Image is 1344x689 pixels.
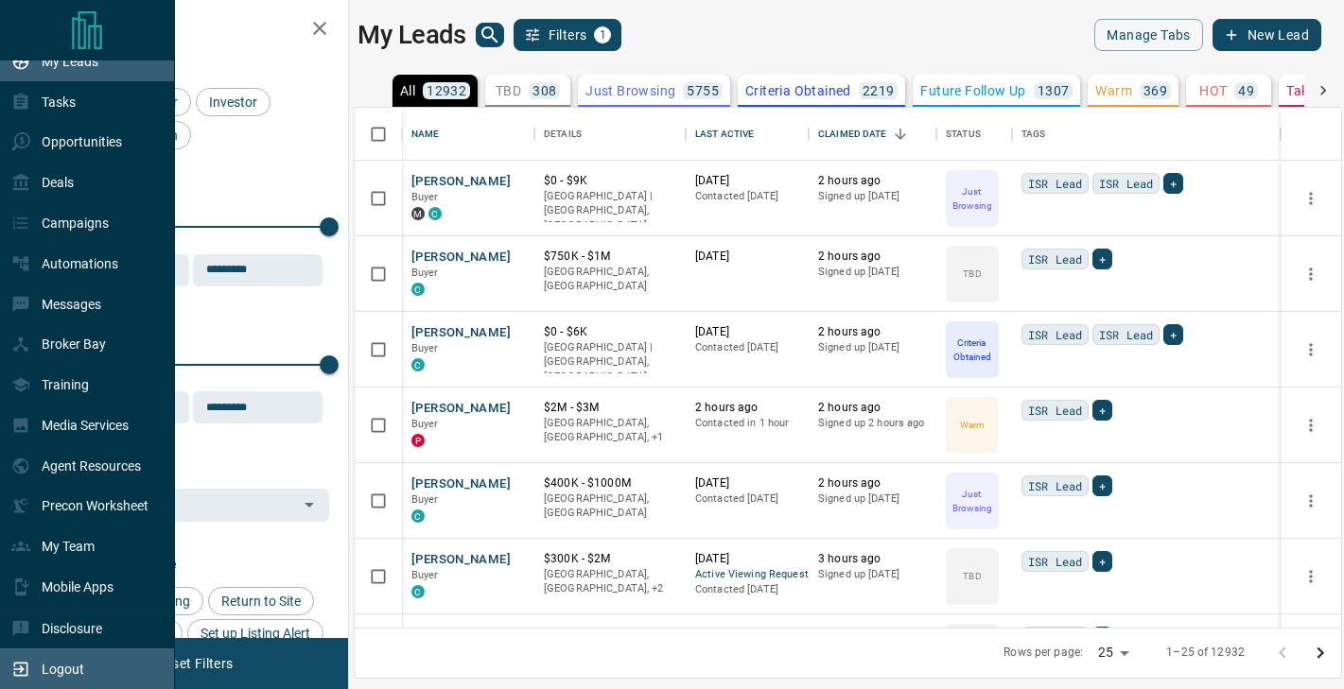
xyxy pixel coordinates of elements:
[496,84,521,97] p: TBD
[544,324,676,340] p: $0 - $6K
[400,84,415,97] p: All
[818,249,927,265] p: 2 hours ago
[1092,249,1112,269] div: +
[818,324,927,340] p: 2 hours ago
[1012,108,1281,161] div: Tags
[818,189,927,204] p: Signed up [DATE]
[1170,325,1177,344] span: +
[863,84,895,97] p: 2219
[428,207,442,220] div: condos.ca
[1099,628,1106,646] span: +
[948,336,997,364] p: Criteria Obtained
[695,340,799,355] p: Contacted [DATE]
[946,108,981,161] div: Status
[1238,84,1254,97] p: 49
[596,28,609,42] span: 1
[695,567,799,583] span: Active Viewing Request
[411,249,511,267] button: [PERSON_NAME]
[544,491,676,521] p: [GEOGRAPHIC_DATA], [GEOGRAPHIC_DATA]
[948,487,997,515] p: Just Browsing
[411,509,425,523] div: condos.ca
[960,418,985,432] p: Warm
[411,434,425,447] div: property.ca
[1301,634,1339,672] button: Go to next page
[411,267,439,279] span: Buyer
[1028,628,1082,646] span: ISR Lead
[1099,552,1106,571] span: +
[544,189,676,233] p: [GEOGRAPHIC_DATA] | [GEOGRAPHIC_DATA], [GEOGRAPHIC_DATA]
[1028,325,1082,344] span: ISR Lead
[1095,84,1132,97] p: Warm
[1092,400,1112,421] div: +
[196,88,271,116] div: Investor
[427,84,466,97] p: 12932
[1297,562,1325,591] button: more
[1092,475,1112,496] div: +
[1028,552,1082,571] span: ISR Lead
[1099,250,1106,268] span: +
[809,108,936,161] div: Claimed Date
[695,582,799,597] p: Contacted [DATE]
[1297,184,1325,213] button: more
[745,84,851,97] p: Criteria Obtained
[1143,84,1167,97] p: 369
[544,108,582,161] div: Details
[920,84,1025,97] p: Future Follow Up
[1021,108,1046,161] div: Tags
[194,626,317,641] span: Set up Listing Alert
[544,249,676,265] p: $750K - $1M
[695,189,799,204] p: Contacted [DATE]
[534,108,686,161] div: Details
[411,585,425,598] div: condos.ca
[818,551,927,567] p: 3 hours ago
[411,283,425,296] div: condos.ca
[411,358,425,371] div: condos.ca
[1213,19,1321,51] button: New Lead
[686,108,809,161] div: Last Active
[411,324,511,342] button: [PERSON_NAME]
[358,20,466,50] h1: My Leads
[1297,260,1325,288] button: more
[695,551,799,567] p: [DATE]
[202,95,264,110] span: Investor
[1163,173,1183,194] div: +
[936,108,1012,161] div: Status
[695,108,754,161] div: Last Active
[887,121,914,147] button: Sort
[695,491,799,507] p: Contacted [DATE]
[1297,487,1325,515] button: more
[1028,250,1082,268] span: ISR Lead
[1099,476,1106,495] span: +
[695,400,799,416] p: 2 hours ago
[948,184,997,213] p: Just Browsing
[687,84,719,97] p: 5755
[1028,401,1082,420] span: ISR Lead
[532,84,556,97] p: 308
[1028,174,1082,193] span: ISR Lead
[411,493,439,506] span: Buyer
[1199,84,1227,97] p: HOT
[544,340,676,385] p: [GEOGRAPHIC_DATA] | [GEOGRAPHIC_DATA], [GEOGRAPHIC_DATA]
[585,84,675,97] p: Just Browsing
[476,23,504,47] button: search button
[411,173,511,191] button: [PERSON_NAME]
[411,551,511,569] button: [PERSON_NAME]
[215,594,307,609] span: Return to Site
[411,418,439,430] span: Buyer
[402,108,534,161] div: Name
[1092,551,1112,572] div: +
[1028,476,1082,495] span: ISR Lead
[514,19,622,51] button: Filters1
[411,400,511,418] button: [PERSON_NAME]
[411,627,511,645] button: [PERSON_NAME]
[1297,411,1325,439] button: more
[544,551,676,567] p: $300K - $2M
[61,19,329,42] h2: Filters
[1166,645,1245,661] p: 1–25 of 12932
[818,173,927,189] p: 2 hours ago
[818,108,887,161] div: Claimed Date
[695,249,799,265] p: [DATE]
[187,619,323,647] div: Set up Listing Alert
[818,400,927,416] p: 2 hours ago
[411,569,439,581] span: Buyer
